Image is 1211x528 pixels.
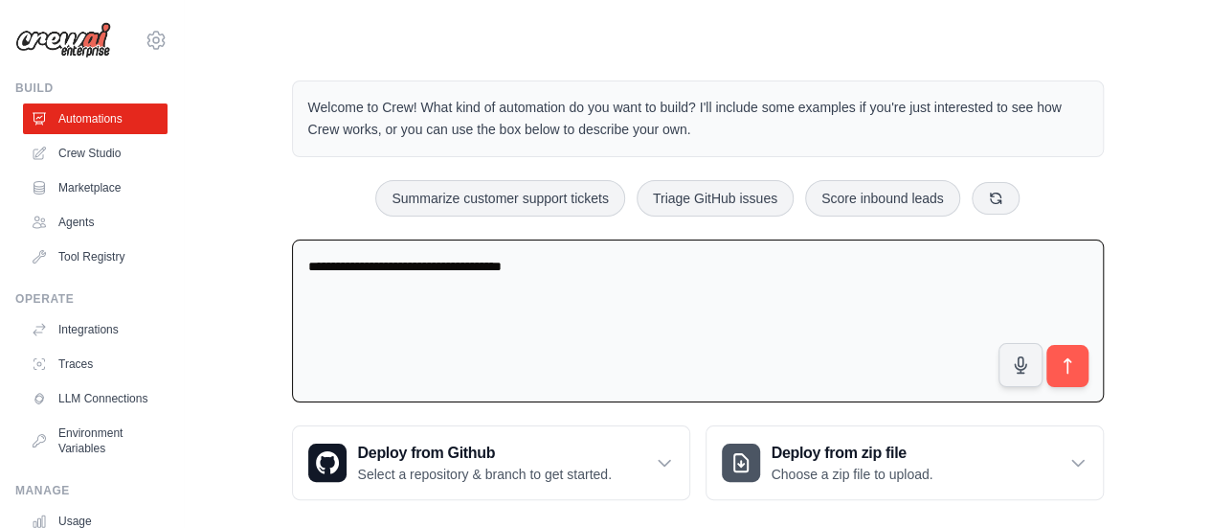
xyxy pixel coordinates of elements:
[358,442,612,465] h3: Deploy from Github
[23,314,168,345] a: Integrations
[15,22,111,58] img: Logo
[1115,436,1211,528] iframe: Chat Widget
[15,483,168,498] div: Manage
[358,465,612,484] p: Select a repository & branch to get started.
[23,138,168,169] a: Crew Studio
[15,291,168,307] div: Operate
[23,172,168,203] a: Marketplace
[23,207,168,238] a: Agents
[375,180,624,217] button: Summarize customer support tickets
[23,241,168,272] a: Tool Registry
[805,180,960,217] button: Score inbound leads
[308,97,1088,141] p: Welcome to Crew! What kind of automation do you want to build? I'll include some examples if you'...
[637,180,794,217] button: Triage GitHub issues
[772,465,933,484] p: Choose a zip file to upload.
[23,383,168,414] a: LLM Connections
[772,442,933,465] h3: Deploy from zip file
[23,349,168,379] a: Traces
[15,80,168,96] div: Build
[23,103,168,134] a: Automations
[23,418,168,464] a: Environment Variables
